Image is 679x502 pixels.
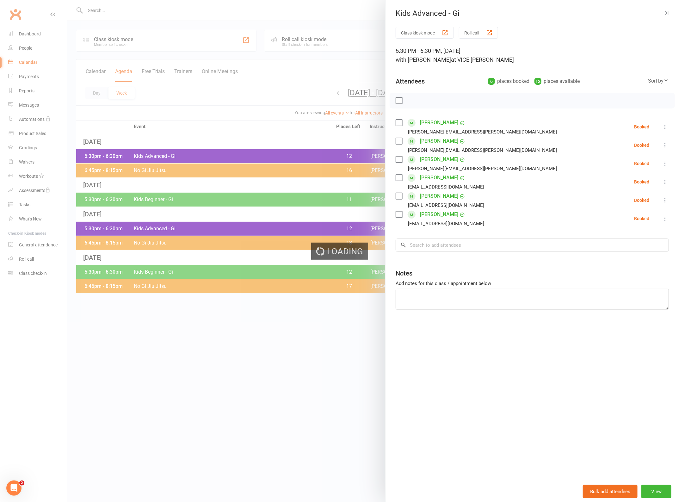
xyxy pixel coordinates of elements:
[648,77,669,85] div: Sort by
[408,201,484,209] div: [EMAIL_ADDRESS][DOMAIN_NAME]
[19,480,24,486] span: 2
[420,136,458,146] a: [PERSON_NAME]
[408,128,557,136] div: [PERSON_NAME][EMAIL_ADDRESS][PERSON_NAME][DOMAIN_NAME]
[396,280,669,287] div: Add notes for this class / appointment below
[634,198,649,202] div: Booked
[488,78,495,85] div: 6
[451,56,514,63] span: at VICE [PERSON_NAME]
[634,180,649,184] div: Booked
[534,77,580,86] div: places available
[583,485,638,498] button: Bulk add attendees
[534,78,541,85] div: 12
[396,77,425,86] div: Attendees
[634,125,649,129] div: Booked
[634,161,649,166] div: Booked
[420,118,458,128] a: [PERSON_NAME]
[6,480,22,496] iframe: Intercom live chat
[396,56,451,63] span: with [PERSON_NAME]
[459,27,498,39] button: Roll call
[634,216,649,221] div: Booked
[641,485,671,498] button: View
[408,146,557,154] div: [PERSON_NAME][EMAIL_ADDRESS][PERSON_NAME][DOMAIN_NAME]
[420,154,458,164] a: [PERSON_NAME]
[408,164,557,173] div: [PERSON_NAME][EMAIL_ADDRESS][PERSON_NAME][DOMAIN_NAME]
[386,9,679,18] div: Kids Advanced - Gi
[408,220,484,228] div: [EMAIL_ADDRESS][DOMAIN_NAME]
[396,46,669,64] div: 5:30 PM - 6:30 PM, [DATE]
[396,239,669,252] input: Search to add attendees
[396,27,454,39] button: Class kiosk mode
[420,209,458,220] a: [PERSON_NAME]
[634,143,649,147] div: Booked
[420,173,458,183] a: [PERSON_NAME]
[408,183,484,191] div: [EMAIL_ADDRESS][DOMAIN_NAME]
[488,77,529,86] div: places booked
[396,269,412,278] div: Notes
[420,191,458,201] a: [PERSON_NAME]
